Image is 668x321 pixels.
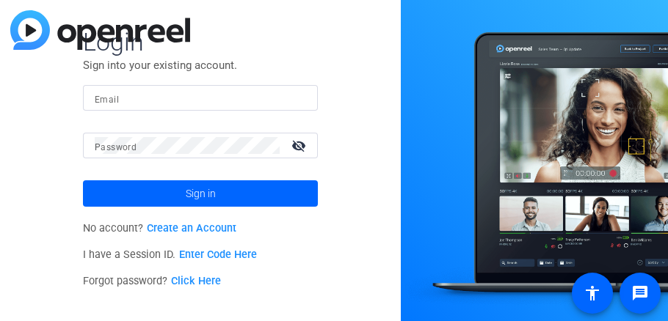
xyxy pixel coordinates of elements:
[83,26,318,57] span: Login
[95,142,137,152] mat-label: Password
[83,57,318,73] p: Sign into your existing account.
[186,175,216,212] span: Sign in
[95,89,306,107] input: Enter Email Address
[283,135,318,156] mat-icon: visibility_off
[83,222,236,235] span: No account?
[631,284,649,302] mat-icon: message
[83,275,221,287] span: Forgot password?
[83,248,257,261] span: I have a Session ID.
[83,180,318,207] button: Sign in
[179,248,257,261] a: Enter Code Here
[95,95,119,105] mat-label: Email
[584,284,601,302] mat-icon: accessibility
[10,10,190,50] img: blue-gradient.svg
[171,275,221,287] a: Click Here
[147,222,236,235] a: Create an Account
